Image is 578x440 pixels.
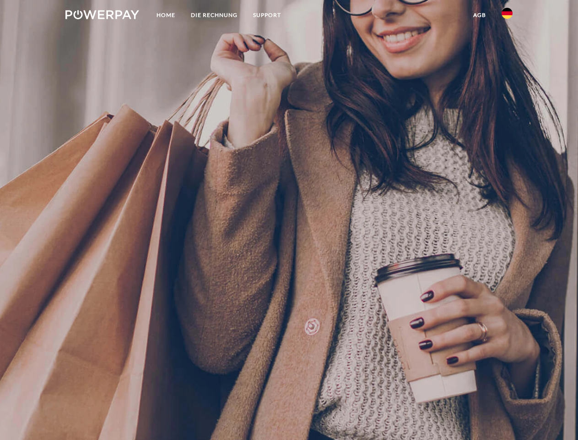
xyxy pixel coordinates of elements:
[149,7,183,23] a: Home
[245,7,289,23] a: SUPPORT
[65,10,139,19] img: logo-powerpay-white.svg
[183,7,245,23] a: DIE RECHNUNG
[502,8,513,19] img: de
[465,7,494,23] a: agb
